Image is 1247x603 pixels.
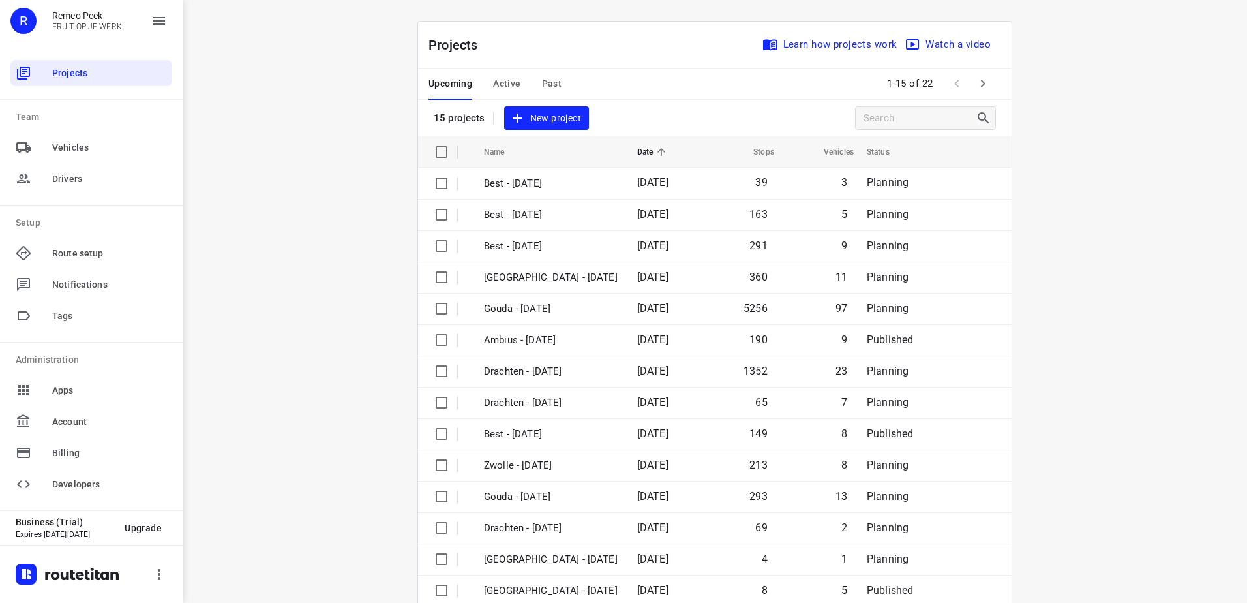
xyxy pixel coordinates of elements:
span: Developers [52,478,167,491]
span: 7 [841,396,847,409]
span: Name [484,144,522,160]
div: Apps [10,377,172,403]
span: [DATE] [637,396,669,409]
span: Planning [867,365,909,377]
p: Antwerpen - Monday [484,270,618,285]
span: 97 [835,302,847,315]
p: Gouda - Friday [484,489,618,504]
span: Projects [52,67,167,80]
button: New project [504,106,589,131]
div: Developers [10,471,172,497]
p: Drachten - Monday [484,364,618,379]
p: Administration [16,353,172,367]
span: Planning [867,208,909,221]
span: Upgrade [125,523,162,533]
span: Published [867,333,914,346]
p: Team [16,110,172,124]
span: 5 [841,208,847,221]
span: Next Page [970,70,996,97]
div: R [10,8,37,34]
span: 190 [749,333,768,346]
p: Antwerpen - Thursday [484,552,618,567]
span: Planning [867,271,909,283]
p: FRUIT OP JE WERK [52,22,122,31]
span: [DATE] [637,521,669,534]
span: [DATE] [637,459,669,471]
span: Planning [867,459,909,471]
span: Account [52,415,167,429]
span: [DATE] [637,333,669,346]
span: Upcoming [428,76,472,92]
p: Best - Friday [484,427,618,442]
div: Vehicles [10,134,172,161]
span: Route setup [52,247,167,260]
span: [DATE] [637,208,669,221]
span: Planning [867,490,909,502]
span: 8 [762,584,768,596]
span: 39 [755,176,767,189]
span: 360 [749,271,768,283]
span: 293 [749,490,768,502]
span: 13 [835,490,847,502]
span: Published [867,584,914,596]
span: 69 [755,521,767,534]
span: Stops [736,144,774,160]
span: [DATE] [637,240,669,252]
p: Remco Peek [52,10,122,21]
span: Planning [867,176,909,189]
div: Billing [10,440,172,466]
button: Upgrade [114,516,172,540]
p: Drachten - Thursday [484,521,618,536]
span: 5 [841,584,847,596]
span: [DATE] [637,490,669,502]
span: 9 [841,333,847,346]
span: [DATE] [637,553,669,565]
span: 1352 [744,365,768,377]
span: 8 [841,427,847,440]
span: Billing [52,446,167,460]
span: Previous Page [944,70,970,97]
span: 65 [755,396,767,409]
div: Search [976,110,995,126]
p: Drachten - Friday [484,395,618,410]
span: Planning [867,240,909,252]
span: 4 [762,553,768,565]
p: Gemeente Rotterdam - Thursday [484,583,618,598]
span: Planning [867,553,909,565]
p: Setup [16,216,172,230]
span: Date [637,144,670,160]
span: Planning [867,302,909,315]
p: Gouda - Monday [484,301,618,317]
span: [DATE] [637,302,669,315]
span: [DATE] [637,427,669,440]
p: 15 projects [434,112,485,124]
span: 149 [749,427,768,440]
span: 1-15 of 22 [882,70,939,98]
div: Drivers [10,166,172,192]
span: [DATE] [637,271,669,283]
p: Expires [DATE][DATE] [16,530,114,539]
span: Planning [867,396,909,409]
span: Apps [52,384,167,397]
span: 11 [835,271,847,283]
span: 1 [841,553,847,565]
span: New project [512,110,581,127]
span: Vehicles [52,141,167,155]
div: Notifications [10,271,172,298]
p: Ambius - Monday [484,333,618,348]
span: Published [867,427,914,440]
span: Drivers [52,172,167,186]
span: Notifications [52,278,167,292]
span: [DATE] [637,365,669,377]
span: Planning [867,521,909,534]
span: 3 [841,176,847,189]
span: 23 [835,365,847,377]
div: Account [10,409,172,435]
span: Tags [52,309,167,323]
input: Search projects [864,108,976,129]
p: Best - Thursday [484,208,618,223]
span: 8 [841,459,847,471]
span: 2 [841,521,847,534]
span: 9 [841,240,847,252]
p: Business (Trial) [16,517,114,527]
